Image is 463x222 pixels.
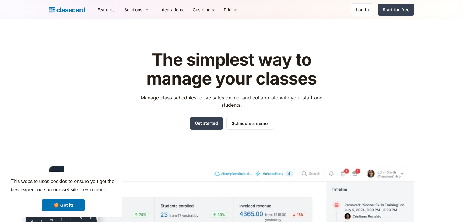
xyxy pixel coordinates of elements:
[11,178,116,194] span: This website uses cookies to ensure you get the best experience on our website.
[79,185,106,194] a: learn more about cookies
[119,3,154,16] div: Solutions
[49,5,85,14] a: home
[42,199,85,211] a: dismiss cookie message
[135,94,328,109] p: Manage class schedules, drive sales online, and collaborate with your staff and students.
[5,172,122,217] div: cookieconsent
[154,3,188,16] a: Integrations
[124,6,142,13] div: Solutions
[93,3,119,16] a: Features
[356,6,369,13] div: Log in
[190,117,223,130] a: Get started
[383,6,409,13] div: Start for free
[226,117,273,130] a: Schedule a demo
[378,4,414,16] a: Start for free
[135,50,328,88] h1: The simplest way to manage your classes
[351,3,374,16] a: Log in
[188,3,219,16] a: Customers
[219,3,242,16] a: Pricing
